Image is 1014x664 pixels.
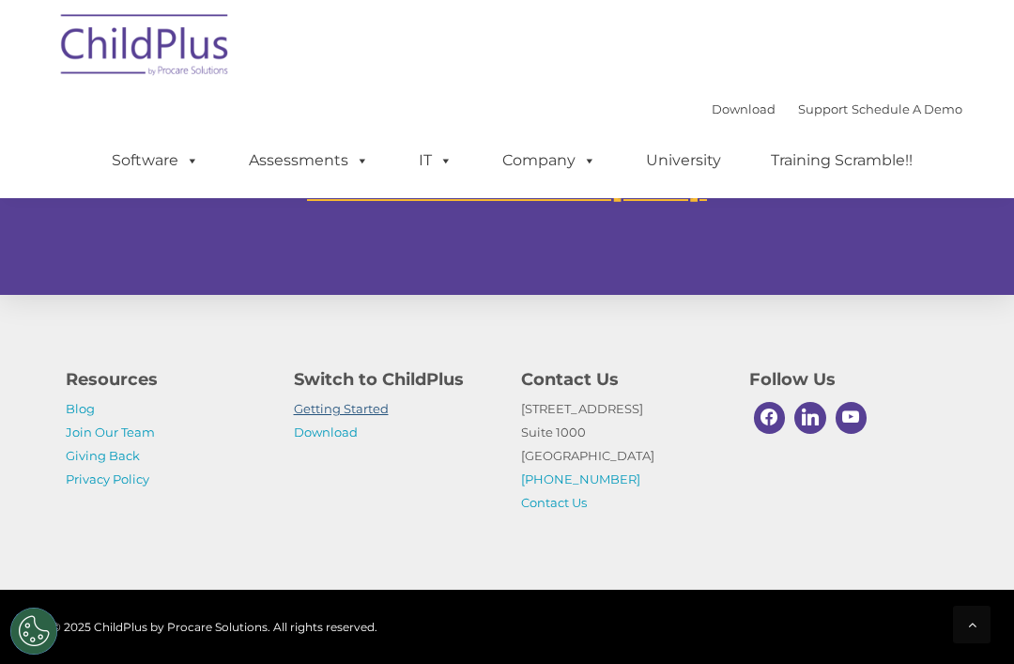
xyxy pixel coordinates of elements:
h4: Follow Us [749,366,949,393]
a: Giving Back [66,448,140,463]
a: [PHONE_NUMBER] [521,471,640,486]
h4: Switch to ChildPlus [294,366,494,393]
a: Company [484,142,615,179]
a: Facebook [749,397,791,439]
a: Schedule A Demo [852,101,962,116]
a: Blog [66,401,95,416]
a: Getting Started [294,401,389,416]
iframe: Chat Widget [698,461,1014,664]
h4: Contact Us [521,366,721,393]
button: Cookies Settings [10,608,57,655]
a: Download [712,101,776,116]
h4: Resources [66,366,266,393]
font: | [712,101,962,116]
a: Training Scramble!! [752,142,931,179]
a: Privacy Policy [66,471,149,486]
a: Software [93,142,218,179]
a: IT [400,142,471,179]
a: University [627,142,740,179]
a: Support [798,101,848,116]
a: Download [294,425,358,440]
a: Assessments [230,142,388,179]
a: Linkedin [790,397,831,439]
span: © 2025 ChildPlus by Procare Solutions. All rights reserved. [52,620,377,634]
img: ChildPlus by Procare Solutions [52,1,239,95]
p: [STREET_ADDRESS] Suite 1000 [GEOGRAPHIC_DATA] [521,397,721,515]
a: Youtube [831,397,872,439]
a: Contact Us [521,495,587,510]
a: Join Our Team [66,425,155,440]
